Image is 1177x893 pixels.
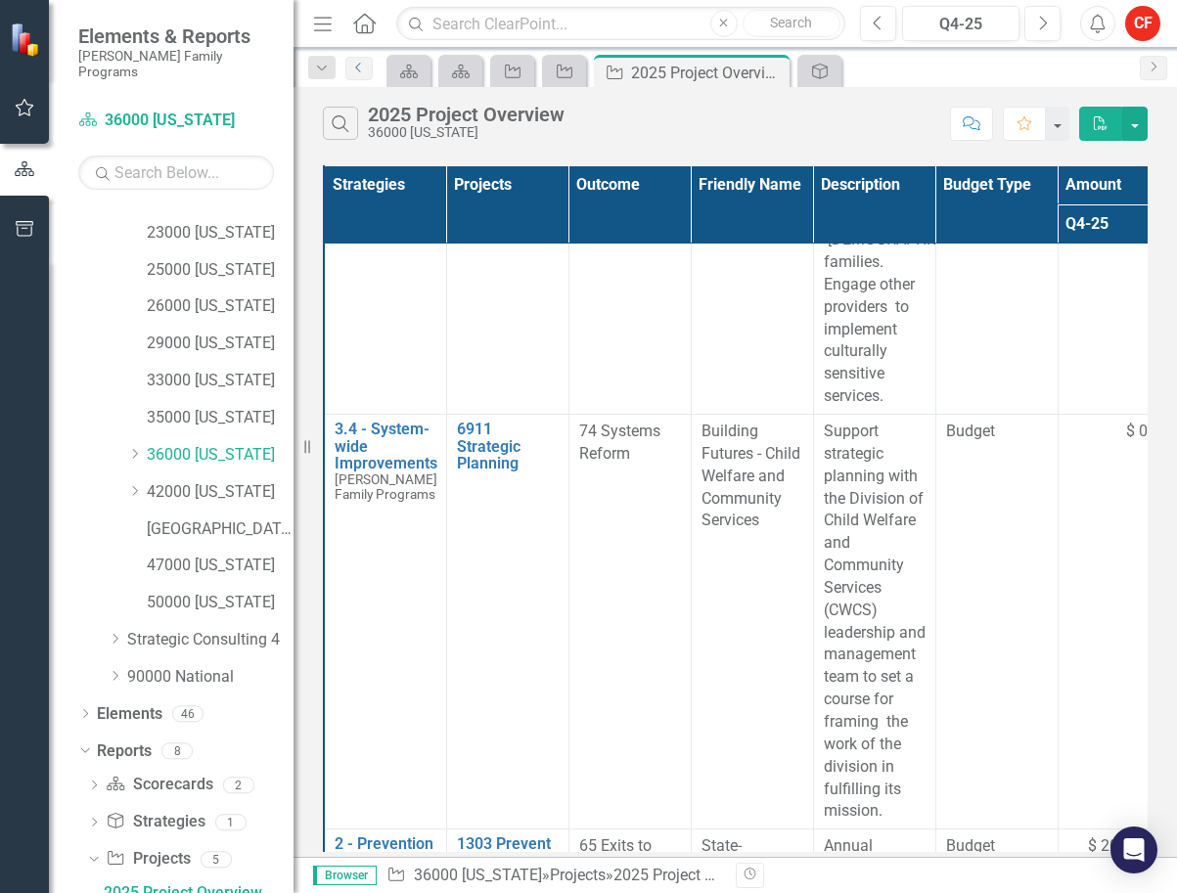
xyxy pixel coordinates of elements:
[147,222,294,245] a: 23000 [US_STATE]
[147,518,294,541] a: [GEOGRAPHIC_DATA][US_STATE]
[106,774,212,796] a: Scorecards
[78,48,274,80] small: [PERSON_NAME] Family Programs
[824,421,926,823] p: Support strategic planning with the Division of Child Welfare and Community Services (CWCS) leade...
[313,866,377,885] span: Browser
[147,444,294,467] a: 36000 [US_STATE]
[147,592,294,614] a: 50000 [US_STATE]
[223,777,254,793] div: 2
[106,811,204,833] a: Strategies
[702,422,800,529] span: Building Futures - Child Welfare and Community Services
[147,407,294,429] a: 35000 [US_STATE]
[368,125,565,140] div: 36000 [US_STATE]
[335,471,437,502] span: [PERSON_NAME] Family Programs
[946,421,1048,443] span: Budget
[631,61,785,85] div: 2025 Project Overview
[1088,835,1169,858] span: $ 20,000.00
[106,848,190,871] a: Projects
[78,24,274,48] span: Elements & Reports
[127,629,294,651] a: Strategic Consulting 4
[909,13,1013,36] div: Q4-25
[396,7,845,41] input: Search ClearPoint...
[457,835,559,870] a: 1303 Prevent Entries
[550,866,606,884] a: Projects
[147,259,294,282] a: 25000 [US_STATE]
[161,742,193,759] div: 8
[78,110,274,132] a: 36000 [US_STATE]
[335,852,437,882] span: [PERSON_NAME] Family Programs
[770,15,812,30] span: Search
[414,866,542,884] a: 36000 [US_STATE]
[9,22,44,57] img: ClearPoint Strategy
[147,333,294,355] a: 29000 [US_STATE]
[147,370,294,392] a: 33000 [US_STATE]
[335,835,437,853] a: 2 - Prevention
[127,666,294,689] a: 90000 National
[1110,826,1157,873] div: Open Intercom Messenger
[902,6,1019,41] button: Q4-25
[147,555,294,577] a: 47000 [US_STATE]
[147,295,294,318] a: 26000 [US_STATE]
[743,10,840,37] button: Search
[579,422,660,463] span: 74 Systems Reform
[172,705,204,722] div: 46
[946,835,1048,858] span: Budget
[386,865,721,887] div: » »
[579,836,666,877] span: 65 Exits to Entries Ratio
[335,421,437,472] a: 3.4 - System-wide Improvements
[215,814,247,830] div: 1
[368,104,565,125] div: 2025 Project Overview
[1126,421,1169,443] span: $ 0.00
[78,156,274,190] input: Search Below...
[1125,6,1160,41] button: CF
[613,866,767,884] div: 2025 Project Overview
[97,703,162,726] a: Elements
[457,421,559,472] a: 6911 Strategic Planning
[147,481,294,504] a: 42000 [US_STATE]
[201,851,232,868] div: 5
[97,740,152,763] a: Reports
